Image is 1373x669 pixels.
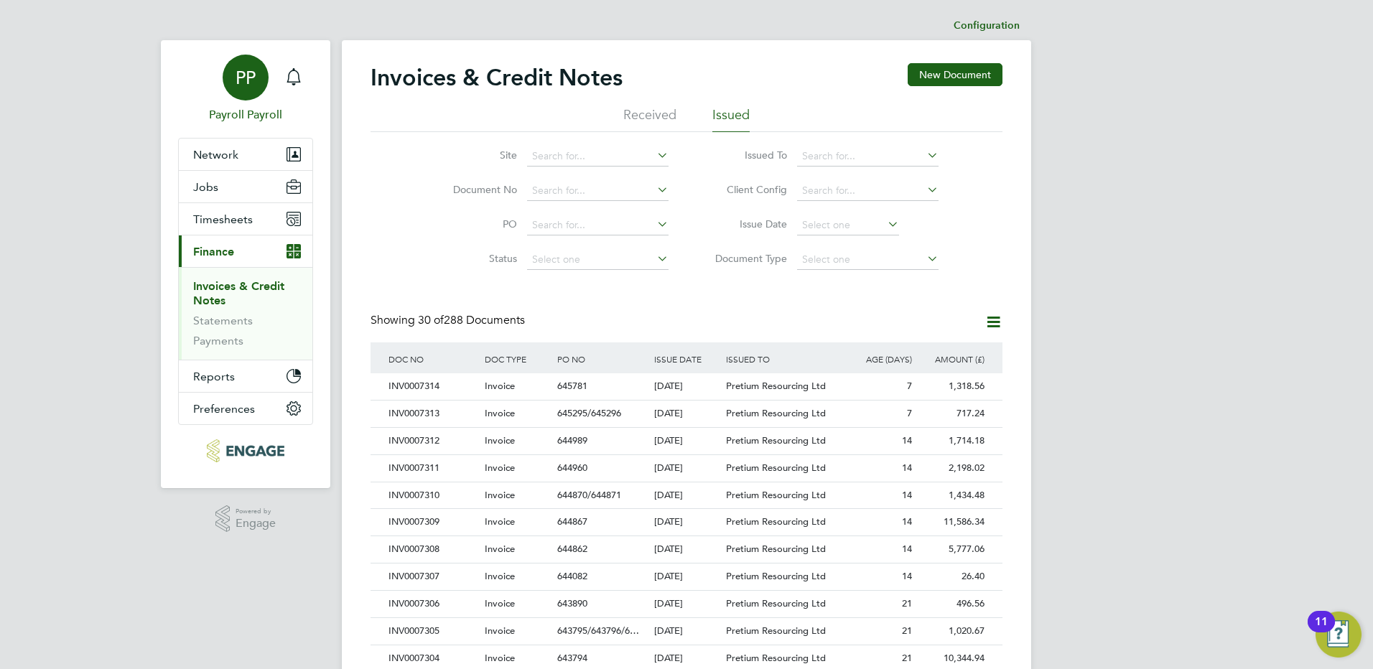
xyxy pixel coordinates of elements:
span: 643890 [557,597,587,609]
div: [DATE] [651,373,723,400]
span: Preferences [193,402,255,416]
span: 30 of [418,313,444,327]
span: Pretium Resourcing Ltd [726,543,826,555]
li: Issued [712,106,750,132]
input: Search for... [797,146,939,167]
div: INV0007305 [385,618,481,645]
span: Invoice [485,407,515,419]
button: Open Resource Center, 11 new notifications [1316,612,1362,658]
span: Pretium Resourcing Ltd [726,597,826,609]
span: 14 [902,570,912,582]
li: Configuration [954,11,1020,40]
span: 7 [907,407,912,419]
div: INV0007306 [385,591,481,617]
span: Invoice [485,515,515,528]
span: 21 [902,597,912,609]
span: 288 Documents [418,313,525,327]
button: New Document [908,63,1002,86]
div: INV0007308 [385,536,481,563]
input: Search for... [527,146,669,167]
div: 1,020.67 [916,618,988,645]
button: Finance [179,235,312,267]
span: Invoice [485,570,515,582]
button: Preferences [179,393,312,424]
button: Reports [179,360,312,392]
div: 496.56 [916,591,988,617]
div: [DATE] [651,509,723,535]
a: Invoices & Credit Notes [193,279,284,307]
li: Received [623,106,676,132]
label: Site [434,149,517,162]
a: Powered byEngage [215,505,276,533]
span: Pretium Resourcing Ltd [726,462,826,474]
span: 644082 [557,570,587,582]
span: Reports [193,370,235,383]
span: Pretium Resourcing Ltd [726,434,826,446]
span: Engage [236,518,276,530]
span: 645295/645296 [557,407,621,419]
span: Invoice [485,597,515,609]
div: [DATE] [651,618,723,645]
label: Issue Date [704,217,787,230]
div: 1,434.48 [916,482,988,509]
span: Powered by [236,505,276,518]
a: Payments [193,334,243,347]
span: 643795/643796/6… [557,624,639,637]
span: Payroll Payroll [178,106,313,123]
span: 14 [902,515,912,528]
span: 14 [902,489,912,501]
div: PO NO [554,342,650,375]
span: PP [236,68,256,87]
div: INV0007313 [385,401,481,427]
div: INV0007310 [385,482,481,509]
label: Document Type [704,252,787,265]
div: [DATE] [651,455,723,482]
div: INV0007309 [385,509,481,535]
span: 644960 [557,462,587,474]
span: 14 [902,543,912,555]
div: INV0007311 [385,455,481,482]
div: [DATE] [651,591,723,617]
h2: Invoices & Credit Notes [371,63,623,92]
span: Pretium Resourcing Ltd [726,624,826,637]
div: [DATE] [651,536,723,563]
label: Issued To [704,149,787,162]
div: ISSUE DATE [651,342,723,375]
a: PPPayroll Payroll [178,55,313,123]
span: 645781 [557,380,587,392]
label: Status [434,252,517,265]
span: Pretium Resourcing Ltd [726,380,826,392]
label: Client Config [704,183,787,196]
div: ISSUED TO [722,342,843,375]
span: 643794 [557,652,587,664]
span: Pretium Resourcing Ltd [726,515,826,528]
div: AMOUNT (£) [916,342,988,375]
input: Search for... [527,215,669,235]
div: 5,777.06 [916,536,988,563]
button: Timesheets [179,203,312,235]
label: Document No [434,183,517,196]
span: Invoice [485,434,515,446]
span: Pretium Resourcing Ltd [726,489,826,501]
button: Jobs [179,171,312,202]
span: Pretium Resourcing Ltd [726,652,826,664]
img: txmrecruit-logo-retina.png [207,439,284,462]
div: [DATE] [651,428,723,454]
input: Search for... [527,181,669,201]
span: Jobs [193,180,218,194]
div: 11 [1315,622,1328,640]
div: DOC TYPE [481,342,554,375]
span: Timesheets [193,212,253,226]
span: Pretium Resourcing Ltd [726,570,826,582]
span: Pretium Resourcing Ltd [726,407,826,419]
span: 14 [902,434,912,446]
div: [DATE] [651,401,723,427]
button: Network [179,139,312,170]
a: Go to home page [178,439,313,462]
nav: Main navigation [161,40,330,488]
span: Invoice [485,652,515,664]
div: 717.24 [916,401,988,427]
div: AGE (DAYS) [843,342,916,375]
span: 21 [902,652,912,664]
span: Invoice [485,543,515,555]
